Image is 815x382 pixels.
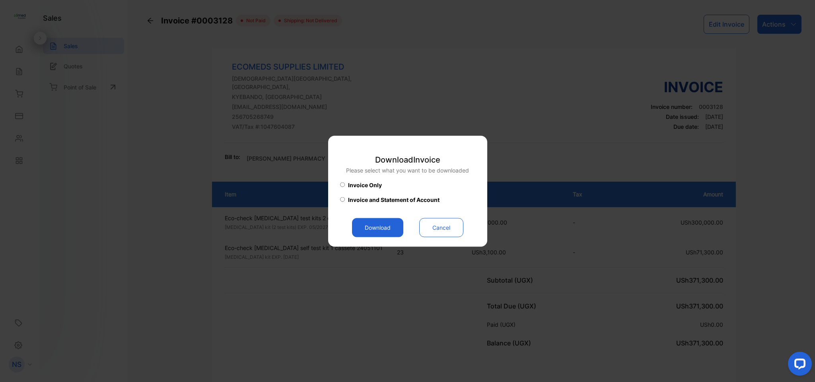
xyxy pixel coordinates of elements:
button: Download [352,218,403,237]
span: Invoice and Statement of Account [348,195,440,204]
iframe: LiveChat chat widget [782,349,815,382]
p: Download Invoice [346,153,469,165]
span: Invoice Only [348,180,382,189]
button: Cancel [419,218,463,237]
p: Please select what you want to be downloaded [346,166,469,174]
